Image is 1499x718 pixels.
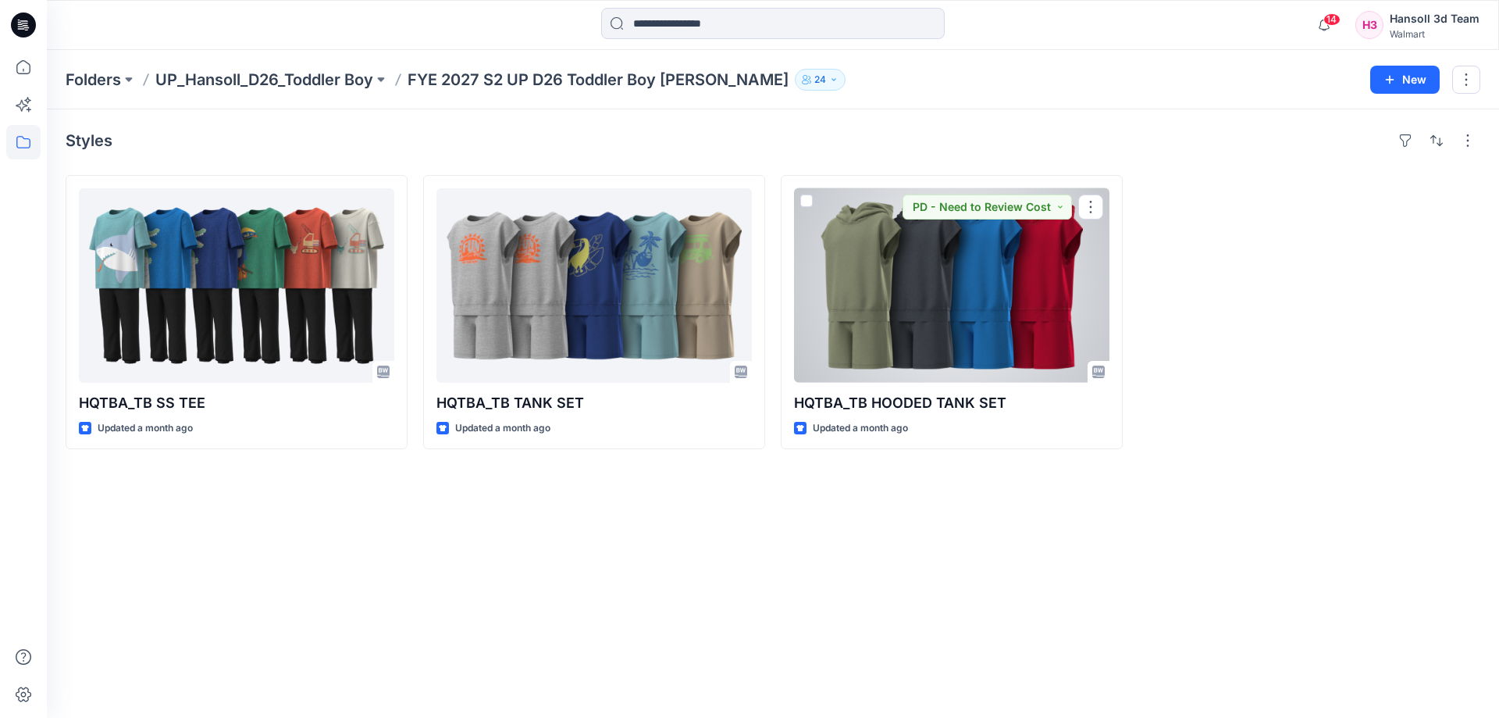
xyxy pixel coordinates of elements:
p: FYE 2027 S2 UP D26 Toddler Boy [PERSON_NAME] [408,69,789,91]
div: H3 [1355,11,1383,39]
a: HQTBA_TB HOODED TANK SET [794,188,1109,383]
h4: Styles [66,131,112,150]
div: Walmart [1390,28,1479,40]
p: Updated a month ago [813,420,908,437]
a: UP_Hansoll_D26_Toddler Boy [155,69,373,91]
button: 24 [795,69,846,91]
button: New [1370,66,1440,94]
div: Hansoll 3d Team [1390,9,1479,28]
p: HQTBA_TB HOODED TANK SET [794,392,1109,414]
span: 14 [1323,13,1341,26]
p: 24 [814,71,826,88]
a: HQTBA_TB SS TEE [79,188,394,383]
p: HQTBA_TB TANK SET [436,392,752,414]
a: Folders [66,69,121,91]
p: HQTBA_TB SS TEE [79,392,394,414]
p: Updated a month ago [455,420,550,437]
p: Updated a month ago [98,420,193,437]
a: HQTBA_TB TANK SET [436,188,752,383]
